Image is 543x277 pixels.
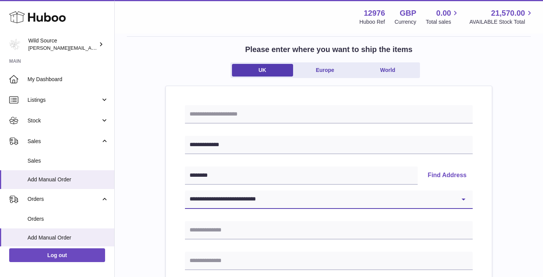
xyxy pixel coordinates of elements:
[357,64,418,77] a: World
[364,8,385,18] strong: 12976
[9,248,105,262] a: Log out
[426,8,460,26] a: 0.00 Total sales
[421,166,473,185] button: Find Address
[28,215,109,223] span: Orders
[395,18,417,26] div: Currency
[469,8,534,26] a: 21,570.00 AVAILABLE Stock Total
[28,157,109,165] span: Sales
[426,18,460,26] span: Total sales
[9,39,21,50] img: kate@wildsource.co.uk
[28,96,100,104] span: Listings
[436,8,451,18] span: 0.00
[28,234,109,241] span: Add Manual Order
[469,18,534,26] span: AVAILABLE Stock Total
[28,196,100,203] span: Orders
[28,45,153,51] span: [PERSON_NAME][EMAIL_ADDRESS][DOMAIN_NAME]
[400,8,416,18] strong: GBP
[360,18,385,26] div: Huboo Ref
[28,117,100,124] span: Stock
[295,64,356,77] a: Europe
[28,76,109,83] span: My Dashboard
[245,44,413,55] h2: Please enter where you want to ship the items
[28,37,97,52] div: Wild Source
[28,138,100,145] span: Sales
[232,64,293,77] a: UK
[491,8,525,18] span: 21,570.00
[28,176,109,183] span: Add Manual Order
